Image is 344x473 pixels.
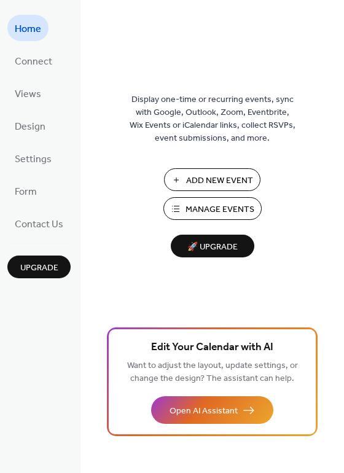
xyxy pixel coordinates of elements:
[7,47,60,74] a: Connect
[15,52,52,71] span: Connect
[170,405,238,418] span: Open AI Assistant
[7,145,59,171] a: Settings
[164,168,260,191] button: Add New Event
[151,396,273,424] button: Open AI Assistant
[7,178,44,204] a: Form
[20,262,58,275] span: Upgrade
[186,203,254,216] span: Manage Events
[7,256,71,278] button: Upgrade
[15,215,63,234] span: Contact Us
[163,197,262,220] button: Manage Events
[171,235,254,257] button: 🚀 Upgrade
[15,20,41,39] span: Home
[15,117,45,136] span: Design
[178,239,247,256] span: 🚀 Upgrade
[7,210,71,237] a: Contact Us
[186,174,253,187] span: Add New Event
[130,93,295,145] span: Display one-time or recurring events, sync with Google, Outlook, Zoom, Eventbrite, Wix Events or ...
[7,15,49,41] a: Home
[127,358,298,387] span: Want to adjust the layout, update settings, or change the design? The assistant can help.
[15,150,52,169] span: Settings
[15,182,37,201] span: Form
[15,85,41,104] span: Views
[151,339,273,356] span: Edit Your Calendar with AI
[7,112,53,139] a: Design
[7,80,49,106] a: Views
